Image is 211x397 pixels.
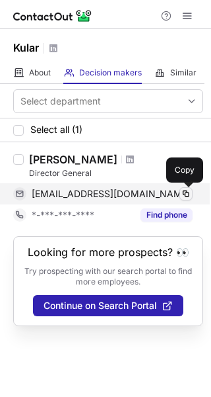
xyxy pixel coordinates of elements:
[29,153,117,166] div: [PERSON_NAME]
[13,40,39,56] h1: Kular
[29,67,51,78] span: About
[140,208,193,222] button: Reveal Button
[20,95,101,108] div: Select department
[28,246,189,258] header: Looking for more prospects? 👀
[170,67,196,78] span: Similar
[44,300,157,311] span: Continue on Search Portal
[32,188,191,200] span: [EMAIL_ADDRESS][DOMAIN_NAME]
[13,8,92,24] img: ContactOut v5.3.10
[79,67,142,78] span: Decision makers
[23,266,193,287] p: Try prospecting with our search portal to find more employees.
[33,295,183,316] button: Continue on Search Portal
[30,124,82,135] span: Select all (1)
[29,167,203,179] div: Director General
